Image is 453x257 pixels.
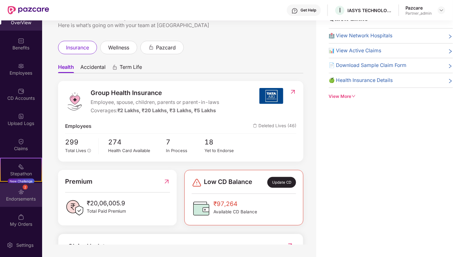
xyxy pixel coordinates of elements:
[292,8,298,14] img: svg+xml;base64,PHN2ZyBpZD0iSGVscC0zMngzMiIgeG1sbnM9Imh0dHA6Ly93d3cudzMub3JnLzIwMDAvc3ZnIiB3aWR0aD...
[87,198,126,208] span: ₹20,06,005.9
[192,178,202,188] img: svg+xml;base64,PHN2ZyBpZD0iRGFuZ2VyLTMyeDMyIiB4bWxucz0iaHR0cDovL3d3dy53My5vcmcvMjAwMC9zdmciIHdpZH...
[18,63,24,69] img: svg+xml;base64,PHN2ZyBpZD0iRW1wbG95ZWVzIiB4bWxucz0iaHR0cDovL3d3dy53My5vcmcvMjAwMC9zdmciIHdpZHRoPS...
[65,92,84,111] img: logo
[18,88,24,94] img: svg+xml;base64,PHN2ZyBpZD0iQ0RfQWNjb3VudHMiIGRhdGEtbmFtZT0iQ0QgQWNjb3VudHMiIHhtbG5zPSJodHRwOi8vd3...
[347,7,392,13] div: IASYS TECHNOLOGY SOLUTIONS PVT LTD
[1,171,41,177] div: Stepathon
[65,198,84,217] img: PaidPremiumIcon
[253,122,296,130] span: Deleted Lives (46)
[339,6,341,14] span: I
[108,137,166,147] span: 274
[329,32,393,40] span: 🏥 View Network Hospitals
[205,137,243,147] span: 18
[18,38,24,44] img: svg+xml;base64,PHN2ZyBpZD0iQmVuZWZpdHMiIHhtbG5zPSJodHRwOi8vd3d3LnczLm9yZy8yMDAwL3N2ZyIgd2lkdGg9Ij...
[18,214,24,220] img: svg+xml;base64,PHN2ZyBpZD0iTXlfT3JkZXJzIiBkYXRhLW5hbWU9Ik15IE9yZGVycyIgeG1sbnM9Imh0dHA6Ly93d3cudz...
[91,107,219,115] div: Coverages:
[329,77,393,84] span: 🍏 Health Insurance Details
[120,64,142,73] span: Term Life
[58,21,303,29] div: Here is what’s going on with your team at [GEOGRAPHIC_DATA]
[205,147,243,154] div: Yet to Endorse
[108,147,166,154] div: Health Card Available
[58,64,74,73] span: Health
[405,11,432,16] div: Partner_admin
[65,122,92,130] span: Employees
[91,99,219,106] span: Employee, spouse, children, parents or parent-in-laws
[290,89,296,95] img: RedirectIcon
[329,93,453,100] div: View More
[148,44,154,50] div: animation
[213,209,257,215] span: Available CD Balance
[8,6,49,14] img: New Pazcare Logo
[329,62,407,70] span: 📄 Download Sample Claim Form
[80,64,106,73] span: Accidental
[91,88,219,98] span: Group Health Insurance
[352,94,356,99] span: down
[448,48,453,55] span: right
[18,164,24,170] img: svg+xml;base64,PHN2ZyB4bWxucz0iaHR0cDovL3d3dy53My5vcmcvMjAwMC9zdmciIHdpZHRoPSIyMSIgaGVpZ2h0PSIyMC...
[439,8,444,13] img: svg+xml;base64,PHN2ZyBpZD0iRHJvcGRvd24tMzJ4MzIiIHhtbG5zPSJodHRwOi8vd3d3LnczLm9yZy8yMDAwL3N2ZyIgd2...
[108,44,129,52] span: wellness
[448,78,453,84] span: right
[301,8,316,13] div: Get Help
[287,242,293,249] img: RedirectIcon
[18,189,24,195] img: svg+xml;base64,PHN2ZyBpZD0iRW5kb3JzZW1lbnRzIiB4bWxucz0iaHR0cDovL3d3dy53My5vcmcvMjAwMC9zdmciIHdpZH...
[448,33,453,40] span: right
[23,185,28,190] div: 2
[65,137,94,147] span: 299
[65,177,93,187] span: Premium
[112,64,118,70] div: animation
[18,113,24,120] img: svg+xml;base64,PHN2ZyBpZD0iVXBsb2FkX0xvZ3MiIGRhdGEtbmFtZT0iVXBsb2FkIExvZ3MiIHhtbG5zPSJodHRwOi8vd3...
[166,147,205,154] div: In Process
[14,242,35,248] div: Settings
[267,177,296,188] div: Update CD
[166,137,205,147] span: 7
[192,199,211,218] img: CDBalanceIcon
[259,88,283,104] img: insurerIcon
[156,44,176,52] span: pazcard
[8,179,34,184] div: New Challenge
[204,177,252,188] span: Low CD Balance
[213,199,257,209] span: ₹97,264
[65,148,86,153] span: Total Lives
[87,149,91,153] span: info-circle
[163,177,170,187] img: RedirectIcon
[253,124,257,128] img: deleteIcon
[18,138,24,145] img: svg+xml;base64,PHN2ZyBpZD0iQ2xhaW0iIHhtbG5zPSJodHRwOi8vd3d3LnczLm9yZy8yMDAwL3N2ZyIgd2lkdGg9IjIwIi...
[7,242,13,248] img: svg+xml;base64,PHN2ZyBpZD0iU2V0dGluZy0yMHgyMCIgeG1sbnM9Imh0dHA6Ly93d3cudzMub3JnLzIwMDAvc3ZnIiB3aW...
[87,208,126,215] span: Total Paid Premium
[329,47,382,55] span: 📊 View Active Claims
[68,242,109,252] div: Claim Update
[448,63,453,70] span: right
[117,107,216,114] span: ₹2 Lakhs, ₹20 Lakhs, ₹3 Lakhs, ₹5 Lakhs
[66,44,89,52] span: insurance
[405,5,432,11] div: Pazcare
